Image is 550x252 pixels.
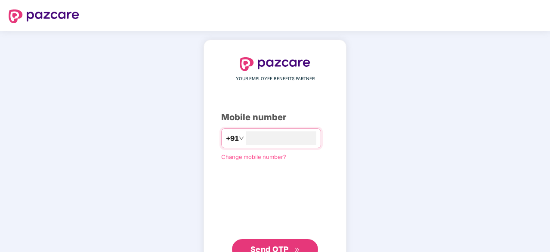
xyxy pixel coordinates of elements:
span: down [239,136,244,141]
div: Mobile number [221,111,329,124]
img: logo [9,9,79,23]
img: logo [240,57,310,71]
a: Change mobile number? [221,153,286,160]
span: YOUR EMPLOYEE BENEFITS PARTNER [236,75,315,82]
span: +91 [226,133,239,144]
